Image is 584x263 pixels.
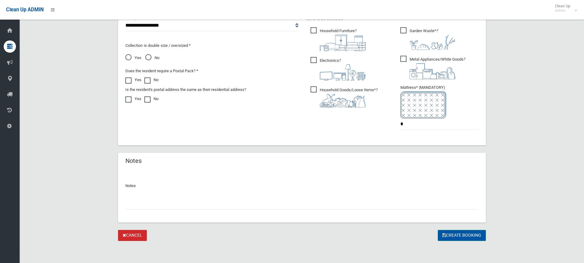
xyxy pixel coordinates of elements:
span: Clean Up ADMIN [6,7,44,13]
img: 4fd8a5c772b2c999c83690221e5242e0.png [410,35,456,50]
span: Clean Up [552,4,576,13]
img: 394712a680b73dbc3d2a6a3a7ffe5a07.png [320,64,366,81]
span: Electronics [311,57,366,81]
span: Household Goods/Loose Items* [311,86,378,107]
span: Garden Waste* [400,27,456,50]
span: Metal Appliances/White Goods [400,56,465,79]
img: e7408bece873d2c1783593a074e5cb2f.png [400,91,446,118]
label: Does the resident require a Postal Pack? * [125,67,198,75]
img: 36c1b0289cb1767239cdd3de9e694f19.png [410,63,456,79]
small: Admin [555,8,570,13]
span: Mattress* (MANDATORY) [400,85,479,118]
label: Yes [125,95,141,103]
a: Cancel [118,230,147,241]
label: Is the resident's postal address the same as their residential address? [125,86,246,93]
p: Collection is double size / oversized * [125,42,298,49]
p: Notes [125,182,479,190]
img: aa9efdbe659d29b613fca23ba79d85cb.png [320,35,366,51]
i: ? [410,57,465,79]
span: No [145,54,159,62]
header: Notes [118,155,149,167]
label: No [144,95,158,103]
button: Create Booking [438,230,486,241]
label: No [144,76,158,84]
i: ? [410,28,456,50]
i: ? [320,88,378,107]
span: Yes [125,54,141,62]
label: Yes [125,76,141,84]
i: ? [320,58,366,81]
i: ? [320,28,366,51]
span: Household Furniture [311,27,366,51]
img: b13cc3517677393f34c0a387616ef184.png [320,94,366,107]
